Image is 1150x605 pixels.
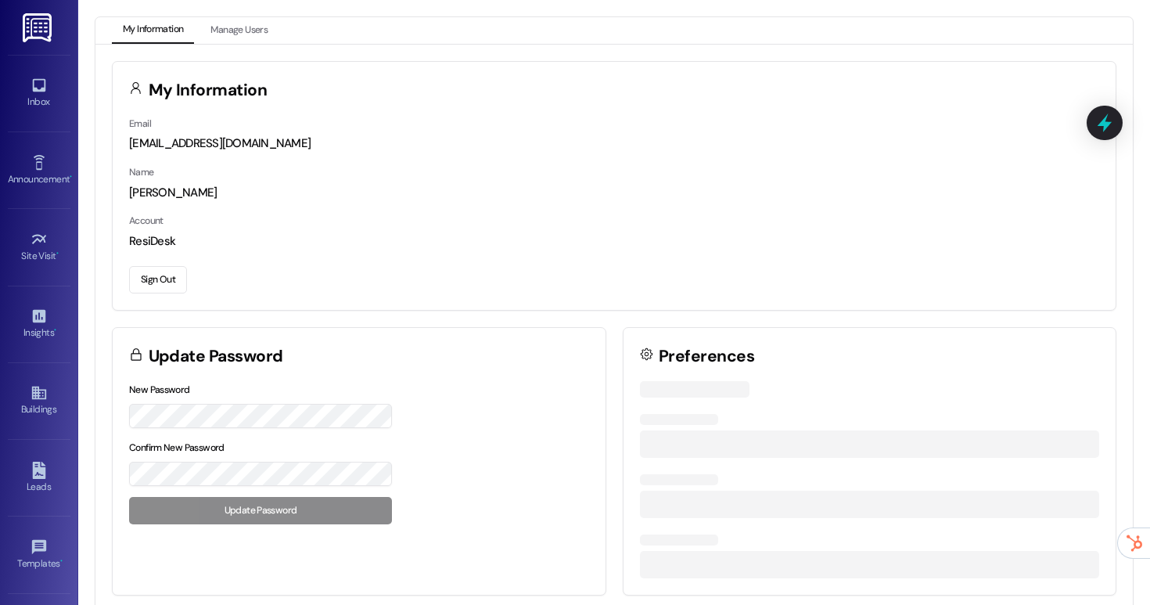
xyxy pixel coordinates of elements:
img: ResiDesk Logo [23,13,55,42]
h3: Update Password [149,348,283,365]
h3: My Information [149,82,268,99]
label: Email [129,117,151,130]
a: Leads [8,457,70,499]
h3: Preferences [659,348,754,365]
a: Inbox [8,72,70,114]
span: • [54,325,56,336]
label: New Password [129,384,190,396]
label: Name [129,166,154,178]
span: • [70,171,72,182]
div: [EMAIL_ADDRESS][DOMAIN_NAME] [129,135,1099,152]
div: ResiDesk [129,233,1099,250]
a: Buildings [8,380,70,422]
a: Site Visit • [8,226,70,268]
button: Sign Out [129,266,187,293]
div: [PERSON_NAME] [129,185,1099,201]
span: • [60,556,63,567]
a: Insights • [8,303,70,345]
button: Manage Users [199,17,279,44]
span: • [56,248,59,259]
button: My Information [112,17,194,44]
label: Confirm New Password [129,441,225,454]
a: Templates • [8,534,70,576]
label: Account [129,214,164,227]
